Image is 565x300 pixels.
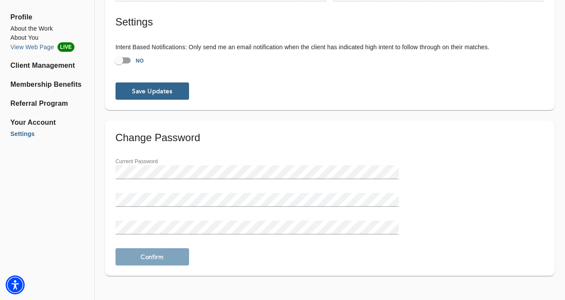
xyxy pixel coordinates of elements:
strong: NO [136,58,144,64]
h5: Change Password [116,131,544,145]
span: Profile [10,12,84,22]
label: Current Password [116,159,158,164]
a: Referral Program [10,98,84,109]
a: About You [10,33,84,42]
a: Client Management [10,60,84,71]
h5: Settings [116,15,544,29]
h6: Intent Based Notifications: Only send me an email notification when the client has indicated high... [116,43,544,52]
li: View Web Page [10,42,84,52]
a: About the Work [10,24,84,33]
a: Settings [10,129,84,139]
span: LIVE [58,42,74,52]
a: View Web PageLIVE [10,42,84,52]
span: Save Updates [119,87,186,95]
a: Membership Benefits [10,79,84,90]
button: Save Updates [116,82,189,100]
div: Accessibility Menu [6,275,25,294]
span: Your Account [10,117,84,128]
